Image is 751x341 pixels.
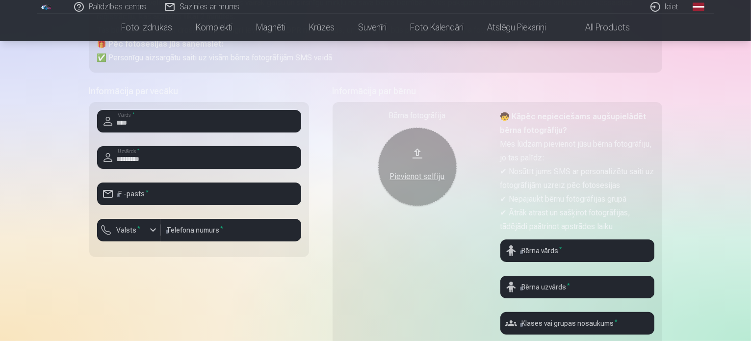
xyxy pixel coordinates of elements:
p: ✅ Personīgu aizsargātu saiti uz visām bērna fotogrāfijām SMS veidā [97,51,654,65]
a: Krūzes [297,14,346,41]
strong: 🎁 Pēc fotosesijas jūs saņemsiet: [97,39,224,49]
p: ✔ Nepajaukt bērnu fotogrāfijas grupā [500,192,654,206]
a: All products [558,14,642,41]
img: /fa1 [41,4,52,10]
a: Foto kalendāri [398,14,475,41]
a: Magnēti [244,14,297,41]
button: Valsts* [97,219,161,241]
div: Pievienot selfiju [388,171,447,183]
button: Pievienot selfiju [378,128,457,206]
h5: Informācija par bērnu [333,84,662,98]
p: ✔ Ātrāk atrast un sašķirot fotogrāfijas, tādējādi paātrinot apstrādes laiku [500,206,654,234]
a: Suvenīri [346,14,398,41]
h5: Informācija par vecāku [89,84,309,98]
p: Mēs lūdzam pievienot jūsu bērna fotogrāfiju, jo tas palīdz: [500,137,654,165]
a: Foto izdrukas [109,14,184,41]
label: Valsts [113,225,145,235]
p: ✔ Nosūtīt jums SMS ar personalizētu saiti uz fotogrāfijām uzreiz pēc fotosesijas [500,165,654,192]
div: Bērna fotogrāfija [340,110,494,122]
strong: 🧒 Kāpēc nepieciešams augšupielādēt bērna fotogrāfiju? [500,112,647,135]
a: Komplekti [184,14,244,41]
a: Atslēgu piekariņi [475,14,558,41]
